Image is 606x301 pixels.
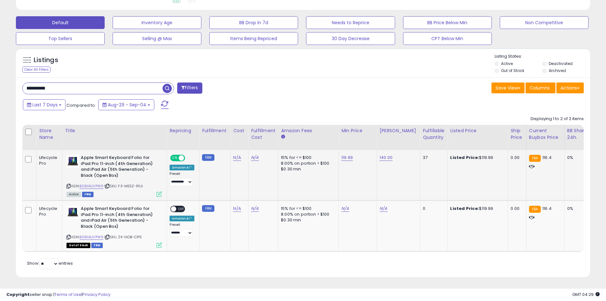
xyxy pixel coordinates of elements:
[542,154,552,161] span: 116.4
[450,206,503,211] div: $119.99
[511,127,523,141] div: Ship Price
[66,155,79,168] img: 41dPk4bE1qL._SL40_.jpg
[380,205,387,212] a: N/A
[251,154,259,161] a: N/A
[91,243,103,248] span: FBM
[251,205,259,212] a: N/A
[233,127,246,134] div: Cost
[567,155,588,161] div: 0%
[170,223,194,237] div: Preset:
[23,99,66,110] button: Last 7 Days
[281,217,334,223] div: $0.30 min
[281,211,334,217] div: 8.00% on portion > $100
[104,234,142,240] span: | SKU: ZK-1AOB-C1PS
[80,183,103,189] a: B08HKJVPW9
[450,155,503,161] div: $119.99
[281,127,336,134] div: Amazon Fees
[403,16,492,29] button: BB Price Below Min
[549,68,566,73] label: Archived
[450,127,505,134] div: Listed Price
[281,161,334,166] div: 8.00% on portion > $100
[104,183,143,189] span: | SKU: F3-ME5Z-R1UI
[113,32,201,45] button: Selling @ Max
[170,172,194,186] div: Preset:
[202,127,228,134] div: Fulfillment
[65,127,164,134] div: Title
[54,291,81,297] a: Terms of Use
[281,134,285,140] small: Amazon Fees.
[529,127,562,141] div: Current Buybox Price
[39,127,59,141] div: Store Name
[66,206,162,247] div: ASIN:
[511,155,521,161] div: 0.00
[380,154,393,161] a: 140.00
[423,155,442,161] div: 37
[501,61,513,66] label: Active
[81,155,158,180] b: Apple Smart Keyboard Folio for iPad Pro 11-inch (4th Generation) and iPad Air (5th Generation) - ...
[281,166,334,172] div: $0.30 min
[34,56,58,65] h5: Listings
[39,206,57,217] div: Lifecycle Pro
[66,155,162,196] div: ASIN:
[281,155,334,161] div: 15% for <= $100
[233,205,241,212] a: N/A
[511,206,521,211] div: 0.00
[341,154,353,161] a: 119.99
[209,16,298,29] button: BB Drop in 7d
[549,61,573,66] label: Deactivated
[27,260,73,266] span: Show: entries
[556,82,584,93] button: Actions
[423,206,442,211] div: 0
[491,82,525,93] button: Save View
[16,32,105,45] button: Top Sellers
[39,155,57,166] div: Lifecycle Pro
[450,205,479,211] b: Listed Price:
[80,234,103,240] a: B08HKJVPW9
[16,16,105,29] button: Default
[81,206,158,231] b: Apple Smart Keyboard Folio for iPad Pro 11-inch (4th Generation) and iPad Air (5th Generation) - ...
[567,206,588,211] div: 0%
[6,292,110,298] div: seller snap | |
[202,205,214,212] small: FBM
[423,127,445,141] div: Fulfillable Quantity
[567,127,590,141] div: BB Share 24h.
[495,54,590,60] p: Listing States:
[251,127,275,141] div: Fulfillment Cost
[170,165,194,170] div: Amazon AI *
[531,116,584,122] div: Displaying 1 to 2 of 2 items
[66,206,79,219] img: 41dPk4bE1qL._SL40_.jpg
[98,99,154,110] button: Aug-29 - Sep-04
[380,127,417,134] div: [PERSON_NAME]
[341,205,349,212] a: N/A
[171,155,179,161] span: ON
[66,102,96,108] span: Compared to:
[22,67,51,73] div: Clear All Filters
[572,291,600,297] span: 2025-09-12 04:29 GMT
[306,16,395,29] button: Needs to Reprice
[526,82,555,93] button: Columns
[529,206,541,213] small: FBA
[32,102,58,108] span: Last 7 Days
[306,32,395,45] button: 30 Day Decrease
[177,82,202,94] button: Filters
[542,205,552,211] span: 116.4
[450,154,479,161] b: Listed Price:
[177,206,187,212] span: OFF
[170,216,194,221] div: Amazon AI *
[530,85,550,91] span: Columns
[501,68,524,73] label: Out of Stock
[403,32,492,45] button: CPT Below Min
[209,32,298,45] button: Items Being Repriced
[170,127,197,134] div: Repricing
[108,102,146,108] span: Aug-29 - Sep-04
[113,16,201,29] button: Inventory Age
[66,192,81,197] span: All listings currently available for purchase on Amazon
[529,155,541,162] small: FBA
[66,243,90,248] span: All listings that are currently out of stock and unavailable for purchase on Amazon
[500,16,589,29] button: Non Competitive
[281,206,334,211] div: 15% for <= $100
[82,192,94,197] span: FBM
[184,155,194,161] span: OFF
[82,291,110,297] a: Privacy Policy
[202,154,214,161] small: FBM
